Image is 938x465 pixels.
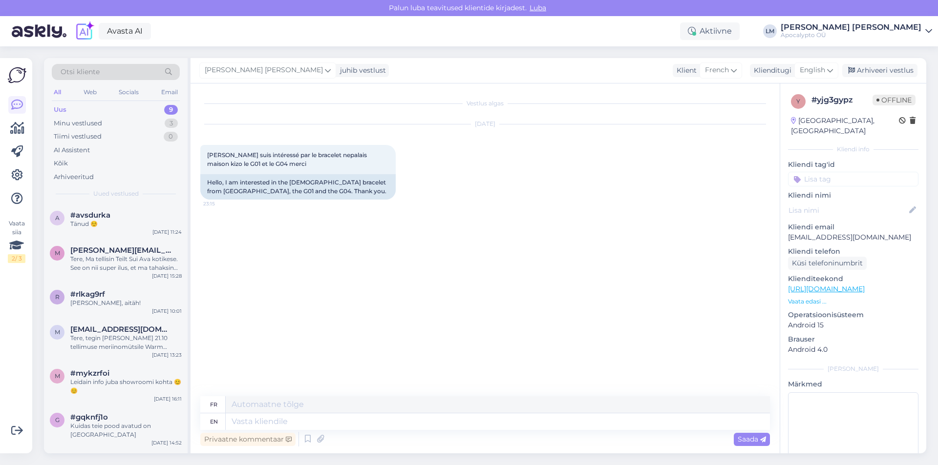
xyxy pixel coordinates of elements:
div: Apocalypto OÜ [781,31,921,39]
div: [DATE] 13:23 [152,351,182,359]
div: Hello, I am interested in the [DEMOGRAPHIC_DATA] bracelet from [GEOGRAPHIC_DATA], the G01 and the... [200,174,396,200]
div: # yjg3gypz [811,94,873,106]
span: English [800,65,825,76]
span: 23:15 [203,200,240,207]
img: Askly Logo [8,66,26,84]
span: Otsi kliente [61,67,100,77]
div: 0 [164,132,178,142]
div: Küsi telefoninumbrit [788,257,867,270]
p: Android 15 [788,320,918,330]
div: Socials [117,86,141,99]
p: Operatsioonisüsteem [788,310,918,320]
span: #rlkag9rf [70,290,105,299]
p: Märkmed [788,379,918,389]
span: [PERSON_NAME] [PERSON_NAME] [205,65,323,76]
div: [DATE] 10:01 [152,307,182,315]
div: [DATE] 15:28 [152,272,182,280]
div: Vaata siia [8,219,25,263]
p: Klienditeekond [788,274,918,284]
a: Avasta AI [99,23,151,40]
div: en [210,413,218,430]
span: y [796,98,800,105]
div: [PERSON_NAME] [PERSON_NAME] [781,23,921,31]
div: [DATE] 14:52 [151,439,182,446]
div: [DATE] [200,120,770,128]
span: r [55,293,60,301]
span: #mykzrfoi [70,369,109,378]
div: Kõik [54,159,68,168]
div: Email [159,86,180,99]
div: Web [82,86,99,99]
div: 9 [164,105,178,115]
p: Vaata edasi ... [788,297,918,306]
span: m [55,372,60,380]
div: 2 / 3 [8,254,25,263]
input: Lisa nimi [789,205,907,216]
p: [EMAIL_ADDRESS][DOMAIN_NAME] [788,232,918,243]
input: Lisa tag [788,172,918,186]
div: Arhiveeritud [54,172,94,182]
span: #avsdurka [70,211,110,220]
div: Klienditugi [750,65,791,76]
p: Kliendi nimi [788,190,918,201]
span: m [55,249,60,257]
span: margit.valdmann@gmail.com [70,246,172,255]
span: m [55,328,60,336]
a: [URL][DOMAIN_NAME] [788,284,865,293]
div: Tere, tegin [PERSON_NAME] 21.10 tellimuse meriinomütsile Warm Taupe, kas saaksin selle ümber vahe... [70,334,182,351]
span: Saada [738,435,766,444]
span: marikatapasia@gmail.com [70,325,172,334]
img: explore-ai [74,21,95,41]
p: Kliendi telefon [788,246,918,257]
div: Aktiivne [680,22,740,40]
div: Kliendi info [788,145,918,154]
div: Klient [673,65,697,76]
span: #gqknfj1o [70,413,108,422]
p: Kliendi tag'id [788,160,918,170]
span: Uued vestlused [93,189,139,198]
div: Minu vestlused [54,119,102,128]
div: AI Assistent [54,145,90,155]
div: [PERSON_NAME], aitäh! [70,299,182,307]
p: Android 4.0 [788,344,918,355]
div: Leidain info juba showroomi kohta 😊😊 [70,378,182,395]
span: g [55,416,60,424]
span: Luba [527,3,549,12]
div: juhib vestlust [336,65,386,76]
div: Vestlus algas [200,99,770,108]
div: [GEOGRAPHIC_DATA], [GEOGRAPHIC_DATA] [791,116,899,136]
div: 3 [165,119,178,128]
div: Tänud ☺️ [70,220,182,228]
span: Offline [873,95,916,105]
div: LM [763,24,777,38]
div: [PERSON_NAME] [788,364,918,373]
p: Brauser [788,334,918,344]
div: Kuidas teie pood avatud on [GEOGRAPHIC_DATA] [70,422,182,439]
div: Uus [54,105,66,115]
span: a [55,214,60,222]
div: Privaatne kommentaar [200,433,296,446]
div: [DATE] 11:24 [152,228,182,236]
a: [PERSON_NAME] [PERSON_NAME]Apocalypto OÜ [781,23,932,39]
div: [DATE] 16:11 [154,395,182,403]
span: [PERSON_NAME] suis intéressé par le bracelet nepalais maison kizo le G01 et le G04 merci [207,151,368,167]
div: Tiimi vestlused [54,132,102,142]
div: fr [210,396,217,413]
div: All [52,86,63,99]
div: Tere, Ma tellisin Teilt Sui Ava kotikese. See on nii super ilus, et ma tahaksin tellida ühe veel,... [70,255,182,272]
p: Kliendi email [788,222,918,232]
div: Arhiveeri vestlus [842,64,917,77]
span: French [705,65,729,76]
